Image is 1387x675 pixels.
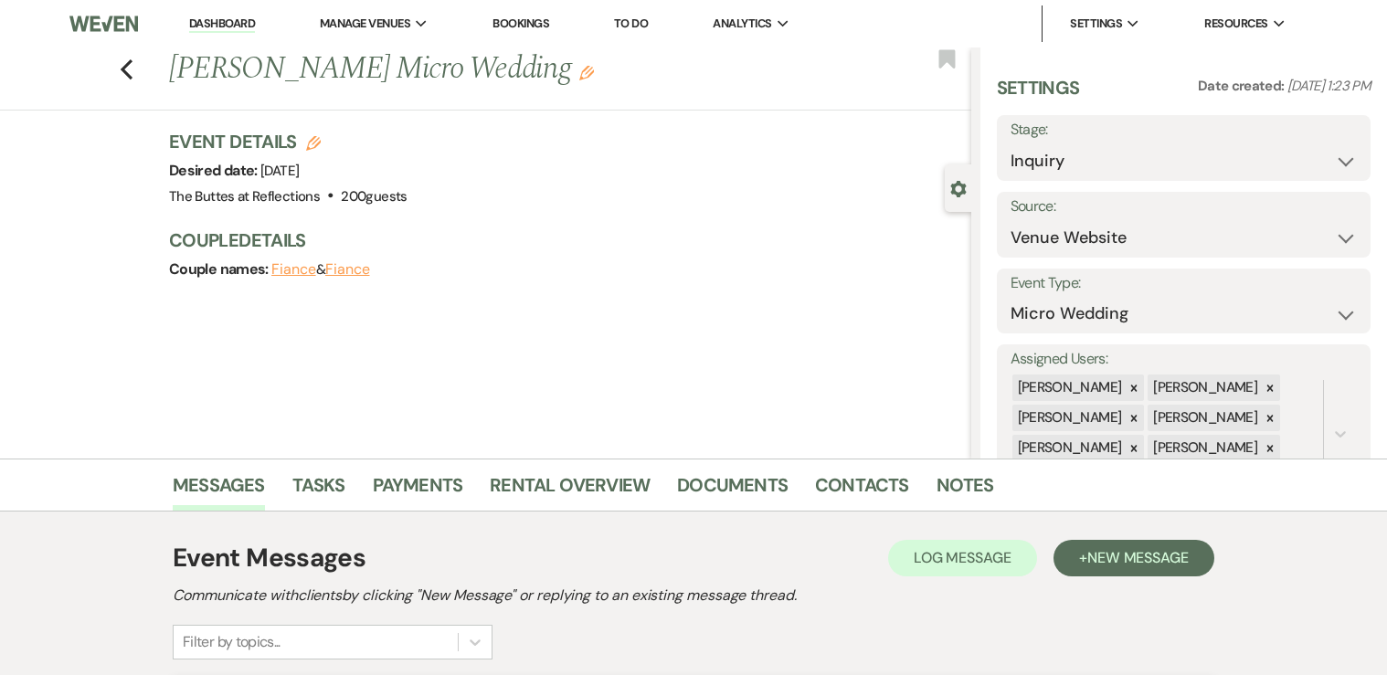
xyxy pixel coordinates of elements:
[341,187,407,206] span: 200 guests
[1012,435,1125,461] div: [PERSON_NAME]
[69,5,138,43] img: Weven Logo
[713,15,771,33] span: Analytics
[579,64,594,80] button: Edit
[1011,270,1357,297] label: Event Type:
[1012,405,1125,431] div: [PERSON_NAME]
[169,227,953,253] h3: Couple Details
[1012,374,1125,401] div: [PERSON_NAME]
[173,585,1214,606] h2: Communicate with clients by clicking "New Message" or replying to an existing message thread.
[373,470,463,511] a: Payments
[1148,374,1260,401] div: [PERSON_NAME]
[815,470,909,511] a: Contacts
[677,470,788,511] a: Documents
[490,470,650,511] a: Rental Overview
[492,16,549,31] a: Bookings
[169,47,803,91] h1: [PERSON_NAME] Micro Wedding
[183,631,281,653] div: Filter by topics...
[1204,15,1267,33] span: Resources
[169,161,260,180] span: Desired date:
[292,470,345,511] a: Tasks
[914,548,1011,567] span: Log Message
[169,129,408,154] h3: Event Details
[189,16,255,33] a: Dashboard
[271,262,316,277] button: Fiance
[320,15,410,33] span: Manage Venues
[1087,548,1189,567] span: New Message
[260,162,299,180] span: [DATE]
[1011,346,1357,373] label: Assigned Users:
[937,470,994,511] a: Notes
[997,75,1080,115] h3: Settings
[1070,15,1122,33] span: Settings
[950,179,967,196] button: Close lead details
[173,539,365,577] h1: Event Messages
[1287,77,1371,95] span: [DATE] 1:23 PM
[169,187,320,206] span: The Buttes at Reflections
[1011,194,1357,220] label: Source:
[1198,77,1287,95] span: Date created:
[1053,540,1214,576] button: +New Message
[614,16,648,31] a: To Do
[1011,117,1357,143] label: Stage:
[1148,435,1260,461] div: [PERSON_NAME]
[888,540,1037,576] button: Log Message
[1148,405,1260,431] div: [PERSON_NAME]
[271,260,369,279] span: &
[169,259,271,279] span: Couple names:
[325,262,370,277] button: Fiance
[173,470,265,511] a: Messages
